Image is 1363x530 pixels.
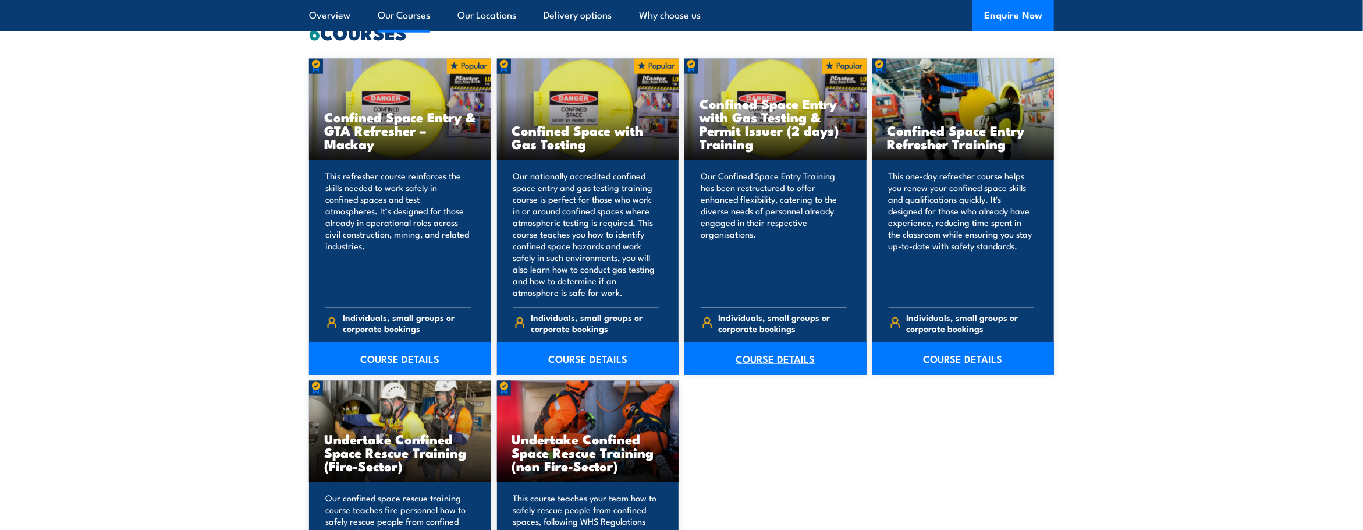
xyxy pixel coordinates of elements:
a: COURSE DETAILS [872,342,1055,375]
h3: Confined Space Entry & GTA Refresher – Mackay [324,110,476,150]
p: Our Confined Space Entry Training has been restructured to offer enhanced flexibility, catering t... [701,170,847,298]
p: This refresher course reinforces the skills needed to work safely in confined spaces and test atm... [325,170,471,298]
span: Individuals, small groups or corporate bookings [719,312,847,334]
a: COURSE DETAILS [309,342,491,375]
span: Individuals, small groups or corporate bookings [343,312,471,334]
h3: Confined Space Entry Refresher Training [888,123,1039,150]
a: COURSE DETAILS [684,342,867,375]
h3: Undertake Confined Space Rescue Training (Fire-Sector) [324,432,476,472]
h3: Confined Space Entry with Gas Testing & Permit Issuer (2 days) Training [700,97,851,150]
span: Individuals, small groups or corporate bookings [531,312,659,334]
h3: Confined Space with Gas Testing [512,123,664,150]
h2: COURSES [309,24,1054,40]
strong: 6 [309,17,320,47]
p: Our nationally accredited confined space entry and gas testing training course is perfect for tho... [513,170,659,298]
p: This one-day refresher course helps you renew your confined space skills and qualifications quick... [889,170,1035,298]
h3: Undertake Confined Space Rescue Training (non Fire-Sector) [512,432,664,472]
span: Individuals, small groups or corporate bookings [906,312,1034,334]
a: COURSE DETAILS [497,342,679,375]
